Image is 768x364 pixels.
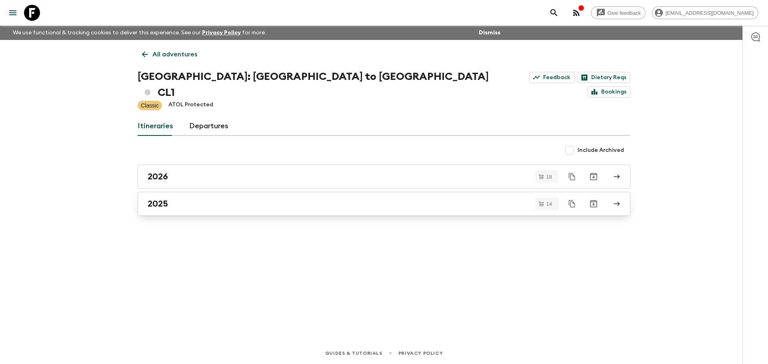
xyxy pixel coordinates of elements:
[591,6,646,19] a: Give feedback
[141,101,159,109] p: Classic
[325,349,382,358] a: Guides & Tutorials
[168,101,213,110] p: ATOL Protected
[148,199,168,209] h2: 2025
[661,10,758,16] span: [EMAIL_ADDRESS][DOMAIN_NAME]
[565,197,579,211] button: Duplicate
[398,349,443,358] a: Privacy Policy
[546,5,562,21] button: search adventures
[202,30,241,36] a: Privacy Policy
[586,196,602,212] button: Archive
[138,192,630,216] a: 2025
[477,27,502,38] button: Dismiss
[542,174,557,179] span: 18
[542,201,557,207] span: 14
[152,50,197,59] p: All adventures
[652,6,758,19] div: [EMAIL_ADDRESS][DOMAIN_NAME]
[5,5,21,21] button: menu
[578,72,630,83] a: Dietary Reqs
[138,117,173,136] a: Itineraries
[10,26,269,40] p: We use functional & tracking cookies to deliver this experience. See our for more.
[578,146,624,154] span: Include Archived
[603,10,645,16] span: Give feedback
[138,165,630,189] a: 2026
[586,169,602,185] button: Archive
[565,169,579,184] button: Duplicate
[530,72,574,83] a: Feedback
[148,171,168,182] h2: 2026
[189,117,228,136] a: Departures
[138,69,491,101] h1: [GEOGRAPHIC_DATA]: [GEOGRAPHIC_DATA] to [GEOGRAPHIC_DATA] CL1
[138,46,202,62] a: All adventures
[588,86,630,97] a: Bookings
